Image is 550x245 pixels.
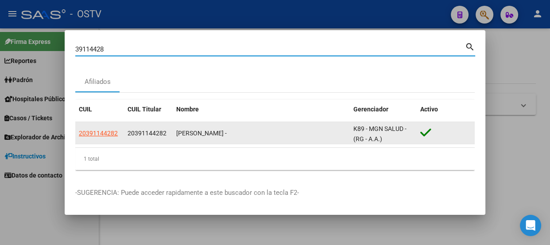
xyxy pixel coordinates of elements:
div: 1 total [75,148,475,170]
span: Activo [420,106,438,113]
mat-icon: search [465,41,475,51]
span: 20391144282 [128,130,167,137]
datatable-header-cell: CUIL [75,100,124,119]
span: CUIL [79,106,92,113]
datatable-header-cell: CUIL Titular [124,100,173,119]
datatable-header-cell: Gerenciador [350,100,417,119]
span: 20391144282 [79,130,118,137]
span: K89 - MGN SALUD - (RG - A.A.) [353,125,407,142]
span: Nombre [176,106,199,113]
datatable-header-cell: Nombre [173,100,350,119]
p: -SUGERENCIA: Puede acceder rapidamente a este buscador con la tecla F2- [75,188,475,198]
div: [PERSON_NAME] - [176,128,346,138]
div: Afiliados [85,77,111,87]
span: Gerenciador [353,106,388,113]
div: Open Intercom Messenger [520,215,541,236]
datatable-header-cell: Activo [417,100,475,119]
span: CUIL Titular [128,106,161,113]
